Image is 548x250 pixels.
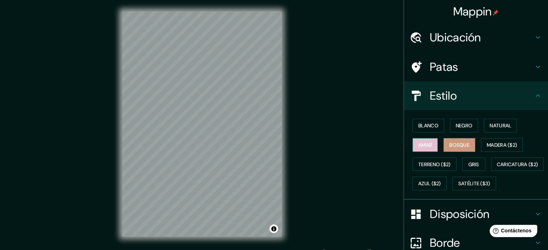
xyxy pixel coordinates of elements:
button: Azul ($2) [413,177,447,190]
font: Ubicación [430,30,481,45]
font: Gris [468,161,479,168]
font: Amar [418,142,432,148]
font: Azul ($2) [418,181,441,187]
button: Satélite ($3) [453,177,496,190]
button: Caricatura ($2) [491,158,544,171]
div: Patas [404,53,548,81]
font: Mappin [453,4,492,19]
button: Blanco [413,119,444,132]
div: Estilo [404,81,548,110]
button: Bosque [444,138,475,152]
canvas: Mapa [122,12,282,237]
button: Activar o desactivar atribución [269,224,278,233]
font: Disposición [430,206,489,222]
font: Estilo [430,88,457,103]
button: Natural [484,119,517,132]
button: Gris [462,158,485,171]
font: Caricatura ($2) [497,161,538,168]
button: Terreno ($2) [413,158,456,171]
button: Negro [450,119,478,132]
font: Terreno ($2) [418,161,451,168]
font: Satélite ($3) [458,181,490,187]
font: Blanco [418,122,438,129]
img: pin-icon.png [493,10,499,15]
font: Negro [456,122,473,129]
button: Amar [413,138,438,152]
iframe: Lanzador de widgets de ayuda [484,222,540,242]
button: Madera ($2) [481,138,523,152]
div: Ubicación [404,23,548,52]
font: Bosque [449,142,469,148]
div: Disposición [404,200,548,228]
font: Natural [490,122,511,129]
font: Patas [430,59,458,74]
font: Madera ($2) [487,142,517,148]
